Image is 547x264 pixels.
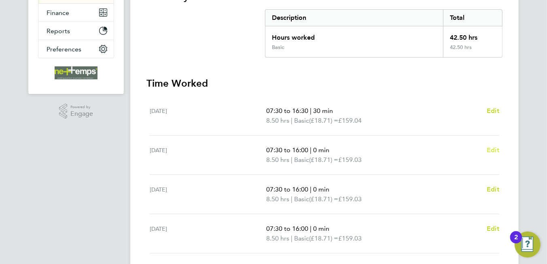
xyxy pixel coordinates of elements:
[266,117,289,124] span: 8.50 hrs
[266,225,308,232] span: 07:30 to 16:00
[266,185,308,193] span: 07:30 to 16:00
[291,195,293,203] span: |
[266,234,289,242] span: 8.50 hrs
[47,45,81,53] span: Preferences
[38,4,114,21] button: Finance
[150,145,266,165] div: [DATE]
[310,185,312,193] span: |
[150,185,266,204] div: [DATE]
[294,116,309,126] span: Basic
[310,146,312,154] span: |
[309,156,338,164] span: (£18.71) =
[265,9,502,57] div: Summary
[487,107,499,115] span: Edit
[47,27,70,35] span: Reports
[266,156,289,164] span: 8.50 hrs
[313,185,329,193] span: 0 min
[443,44,502,57] div: 42.50 hrs
[291,156,293,164] span: |
[265,10,443,26] div: Description
[38,66,114,79] a: Go to home page
[514,237,518,248] div: 2
[487,225,499,232] span: Edit
[310,107,312,115] span: |
[338,117,362,124] span: £159.04
[47,9,69,17] span: Finance
[338,195,362,203] span: £159.03
[443,10,502,26] div: Total
[313,225,329,232] span: 0 min
[443,26,502,44] div: 42.50 hrs
[294,234,309,243] span: Basic
[59,104,93,119] a: Powered byEngage
[487,185,499,194] a: Edit
[294,194,309,204] span: Basic
[266,146,308,154] span: 07:30 to 16:00
[309,195,338,203] span: (£18.71) =
[266,195,289,203] span: 8.50 hrs
[272,44,284,51] div: Basic
[291,117,293,124] span: |
[150,106,266,126] div: [DATE]
[487,146,499,154] span: Edit
[487,145,499,155] a: Edit
[38,22,114,40] button: Reports
[294,155,309,165] span: Basic
[313,146,329,154] span: 0 min
[70,111,93,117] span: Engage
[309,234,338,242] span: (£18.71) =
[313,107,333,115] span: 30 min
[309,117,338,124] span: (£18.71) =
[266,107,308,115] span: 07:30 to 16:30
[338,156,362,164] span: £159.03
[70,104,93,111] span: Powered by
[310,225,312,232] span: |
[487,185,499,193] span: Edit
[515,232,541,258] button: Open Resource Center, 2 new notifications
[338,234,362,242] span: £159.03
[487,224,499,234] a: Edit
[146,77,502,90] h3: Time Worked
[38,40,114,58] button: Preferences
[291,234,293,242] span: |
[55,66,98,79] img: net-temps-logo-retina.png
[265,26,443,44] div: Hours worked
[487,106,499,116] a: Edit
[150,224,266,243] div: [DATE]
